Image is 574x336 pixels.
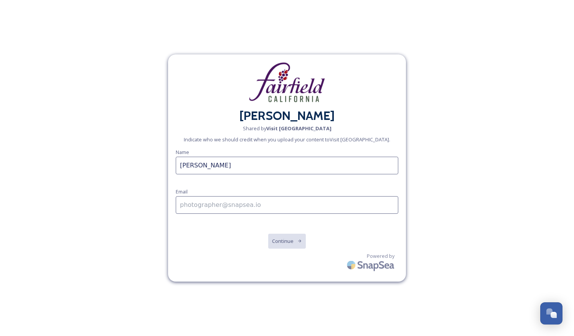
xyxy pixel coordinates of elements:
button: Open Chat [540,302,562,325]
button: Continue [268,234,306,249]
img: SnapSea Logo [345,256,398,274]
img: fcvb-logo-2020-FINAL.png [249,62,325,103]
h2: [PERSON_NAME] [176,107,398,125]
span: Powered by [367,252,394,260]
input: Name [176,157,398,174]
input: photographer@snapsea.io [176,196,398,214]
span: Email [176,188,188,195]
span: Name [176,149,189,156]
span: Indicate who we should credit when you upload your content to Visit [GEOGRAPHIC_DATA] . [184,136,390,143]
span: Shared by [243,125,332,132]
strong: Visit [GEOGRAPHIC_DATA] [266,125,332,132]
